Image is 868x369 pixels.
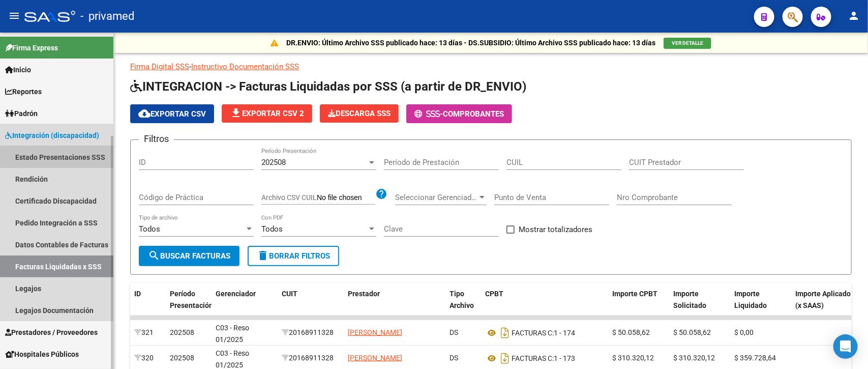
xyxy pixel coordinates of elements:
span: C03 - Reso 01/2025 [216,324,249,344]
span: Exportar CSV 2 [230,109,304,118]
span: Mostrar totalizadores [519,223,592,236]
span: Descarga SSS [328,109,391,118]
span: ID [134,290,141,298]
span: 202508 [261,158,286,167]
span: $ 359.728,64 [734,354,776,362]
span: Importe CPBT [612,290,657,298]
span: Integración (discapacidad) [5,130,99,141]
span: Importe Solicitado [673,290,706,309]
span: INTEGRACION -> Facturas Liquidadas por SSS (a partir de DR_ENVIO) [130,79,526,94]
div: 20168911328 [282,327,340,338]
button: Exportar CSV [130,104,214,123]
span: Exportar CSV [138,109,206,119]
mat-icon: cloud_download [138,107,151,120]
div: 1 - 173 [485,350,604,366]
span: VER DETALLE [672,40,703,46]
span: Todos [139,224,160,234]
span: DS [450,328,458,336]
datatable-header-cell: Importe Solicitado [669,283,730,328]
datatable-header-cell: CUIT [278,283,344,328]
span: Importe Liquidado [734,290,767,309]
span: Importe Aplicado (x SAAS) [795,290,851,309]
datatable-header-cell: Gerenciador [212,283,278,328]
button: Buscar Facturas [139,246,240,266]
span: Borrar Filtros [257,251,330,261]
span: $ 50.058,62 [673,328,711,336]
span: FACTURAS C: [512,329,554,337]
span: - [414,109,443,119]
datatable-header-cell: ID [130,283,166,328]
datatable-header-cell: Prestador [344,283,445,328]
span: FACTURAS C: [512,354,554,362]
span: Firma Express [5,42,58,53]
mat-icon: person [848,10,860,22]
div: 1 - 174 [485,325,604,341]
button: -Comprobantes [406,104,512,123]
h3: Filtros [139,132,174,146]
span: Seleccionar Gerenciador [395,193,477,202]
i: Descargar documento [498,350,512,366]
button: Exportar CSV 2 [222,104,312,123]
mat-icon: delete [257,249,269,262]
span: Padrón [5,108,38,119]
span: Archivo CSV CUIL [261,193,317,202]
span: $ 310.320,12 [612,354,654,362]
a: Firma Digital SSS [130,62,189,71]
span: Comprobantes [443,109,504,119]
app-download-masive: Descarga masiva de comprobantes (adjuntos) [320,104,399,123]
span: Reportes [5,86,42,97]
a: Instructivo Documentación SSS [191,62,299,71]
span: - privamed [80,5,134,27]
datatable-header-cell: Importe Liquidado [730,283,791,328]
datatable-header-cell: Tipo Archivo [445,283,481,328]
p: - [130,61,852,72]
span: CUIT [282,290,297,298]
mat-icon: help [375,188,387,200]
button: Borrar Filtros [248,246,339,266]
span: Hospitales Públicos [5,349,79,360]
span: $ 50.058,62 [612,328,650,336]
button: VER DETALLE [664,38,711,49]
span: [PERSON_NAME] [348,328,402,336]
span: $ 0,00 [734,328,754,336]
datatable-header-cell: Importe Aplicado (x SAAS) [791,283,857,328]
span: Tipo Archivo [450,290,474,309]
datatable-header-cell: Importe CPBT [608,283,669,328]
span: Prestadores / Proveedores [5,327,98,338]
span: Buscar Facturas [148,251,230,261]
mat-icon: search [148,249,160,262]
span: 202508 [170,354,194,362]
i: Descargar documento [498,325,512,341]
span: Inicio [5,64,31,75]
span: DS [450,354,458,362]
span: Prestador [348,290,380,298]
p: DR.ENVIO: Último Archivo SSS publicado hace: 13 días - DS.SUBSIDIO: Último Archivo SSS publicado ... [286,37,655,48]
span: Gerenciador [216,290,256,298]
div: 20168911328 [282,352,340,364]
span: $ 310.320,12 [673,354,715,362]
div: Open Intercom Messenger [833,334,858,359]
div: 321 [134,327,162,338]
div: 320 [134,352,162,364]
datatable-header-cell: Período Presentación [166,283,212,328]
mat-icon: menu [8,10,20,22]
span: C03 - Reso 01/2025 [216,349,249,369]
span: Todos [261,224,283,234]
datatable-header-cell: CPBT [481,283,608,328]
button: Descarga SSS [320,104,399,123]
span: 202508 [170,328,194,336]
mat-icon: file_download [230,107,242,119]
span: CPBT [485,290,503,298]
span: [PERSON_NAME] [348,354,402,362]
span: Período Presentación [170,290,213,309]
input: Archivo CSV CUIL [317,193,375,203]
